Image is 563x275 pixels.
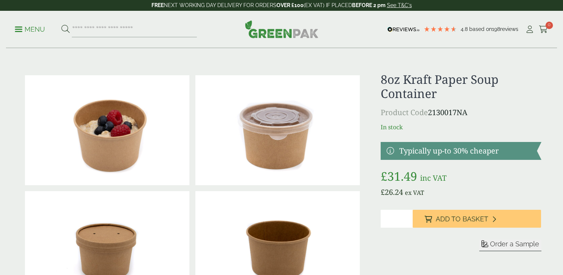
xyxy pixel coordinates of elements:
[381,187,403,197] bdi: 26.24
[25,75,189,185] img: Kraft 8oz With Porridge
[546,22,553,29] span: 0
[539,26,548,33] i: Cart
[500,26,518,32] span: reviews
[469,26,492,32] span: Based on
[525,26,534,33] i: My Account
[381,187,385,197] span: £
[245,20,319,38] img: GreenPak Supplies
[405,189,424,197] span: ex VAT
[381,107,428,117] span: Product Code
[492,26,500,32] span: 198
[381,168,387,184] span: £
[420,173,447,183] span: inc VAT
[436,215,488,223] span: Add to Basket
[423,26,457,32] div: 4.79 Stars
[413,210,541,228] button: Add to Basket
[352,2,386,8] strong: BEFORE 2 pm
[276,2,304,8] strong: OVER £100
[461,26,469,32] span: 4.8
[381,107,541,118] p: 2130017NA
[151,2,164,8] strong: FREE
[490,240,539,248] span: Order a Sample
[479,240,541,251] button: Order a Sample
[381,168,417,184] bdi: 31.49
[387,27,420,32] img: REVIEWS.io
[539,24,548,35] a: 0
[381,72,541,101] h1: 8oz Kraft Paper Soup Container
[387,2,412,8] a: See T&C's
[195,75,360,185] img: Kraft 8oz With Plastic Lid
[15,25,45,32] a: Menu
[15,25,45,34] p: Menu
[381,123,541,132] p: In stock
